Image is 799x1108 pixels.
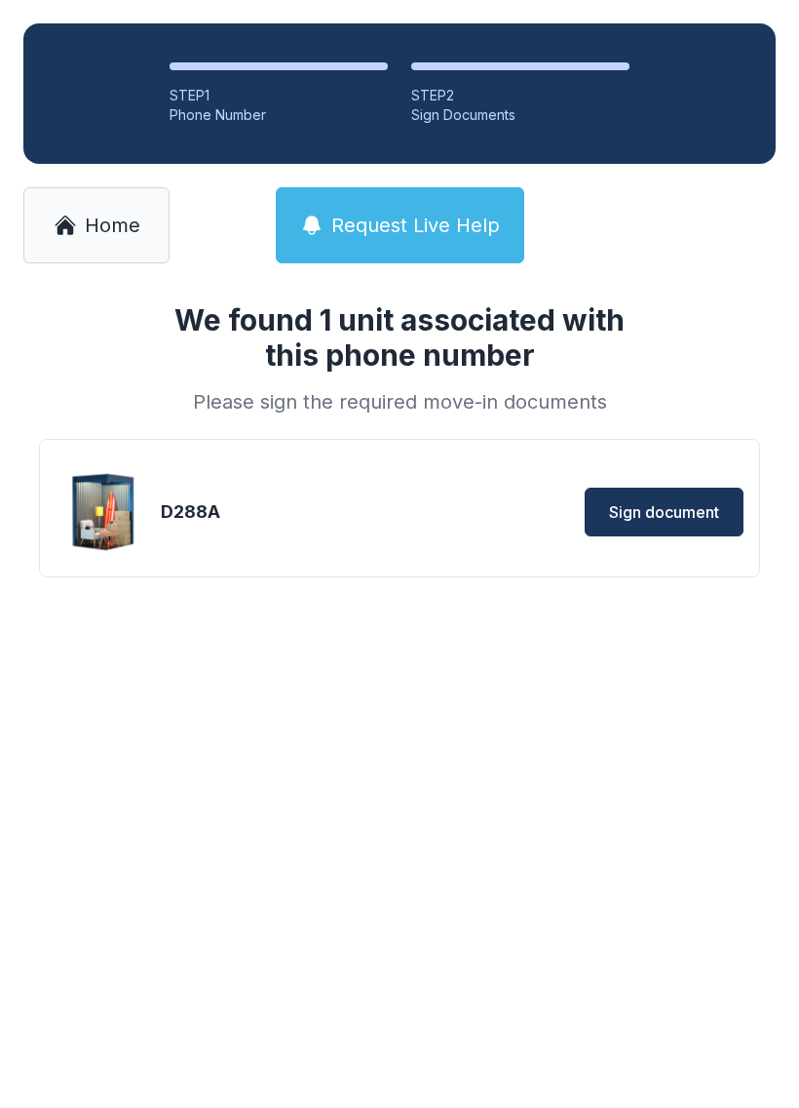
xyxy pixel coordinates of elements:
div: D288A [161,498,395,526]
span: Sign document [609,500,719,524]
span: Request Live Help [331,212,500,239]
div: Please sign the required move-in documents [150,388,649,415]
div: Sign Documents [411,105,629,125]
div: STEP 1 [170,86,388,105]
span: Home [85,212,140,239]
div: STEP 2 [411,86,629,105]
div: Phone Number [170,105,388,125]
h1: We found 1 unit associated with this phone number [150,302,649,373]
